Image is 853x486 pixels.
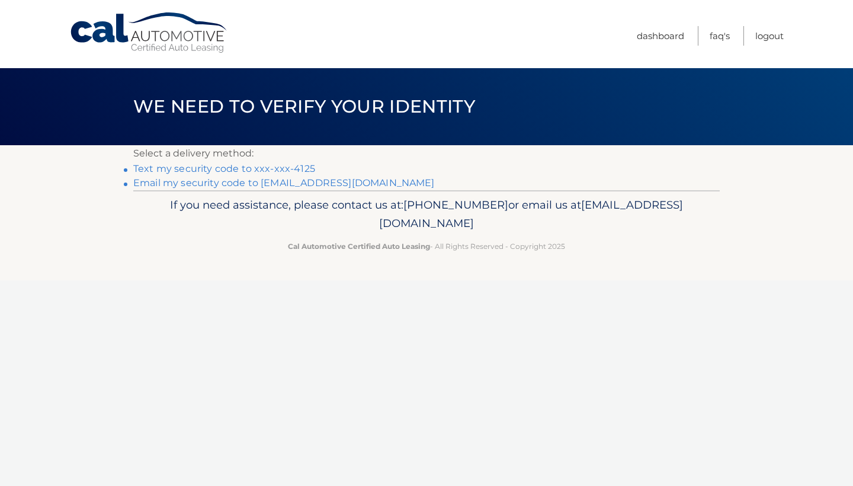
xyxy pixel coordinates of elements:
[141,196,712,234] p: If you need assistance, please contact us at: or email us at
[133,145,720,162] p: Select a delivery method:
[710,26,730,46] a: FAQ's
[133,163,315,174] a: Text my security code to xxx-xxx-4125
[288,242,430,251] strong: Cal Automotive Certified Auto Leasing
[69,12,229,54] a: Cal Automotive
[133,177,435,188] a: Email my security code to [EMAIL_ADDRESS][DOMAIN_NAME]
[141,240,712,252] p: - All Rights Reserved - Copyright 2025
[403,198,508,212] span: [PHONE_NUMBER]
[755,26,784,46] a: Logout
[637,26,684,46] a: Dashboard
[133,95,475,117] span: We need to verify your identity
